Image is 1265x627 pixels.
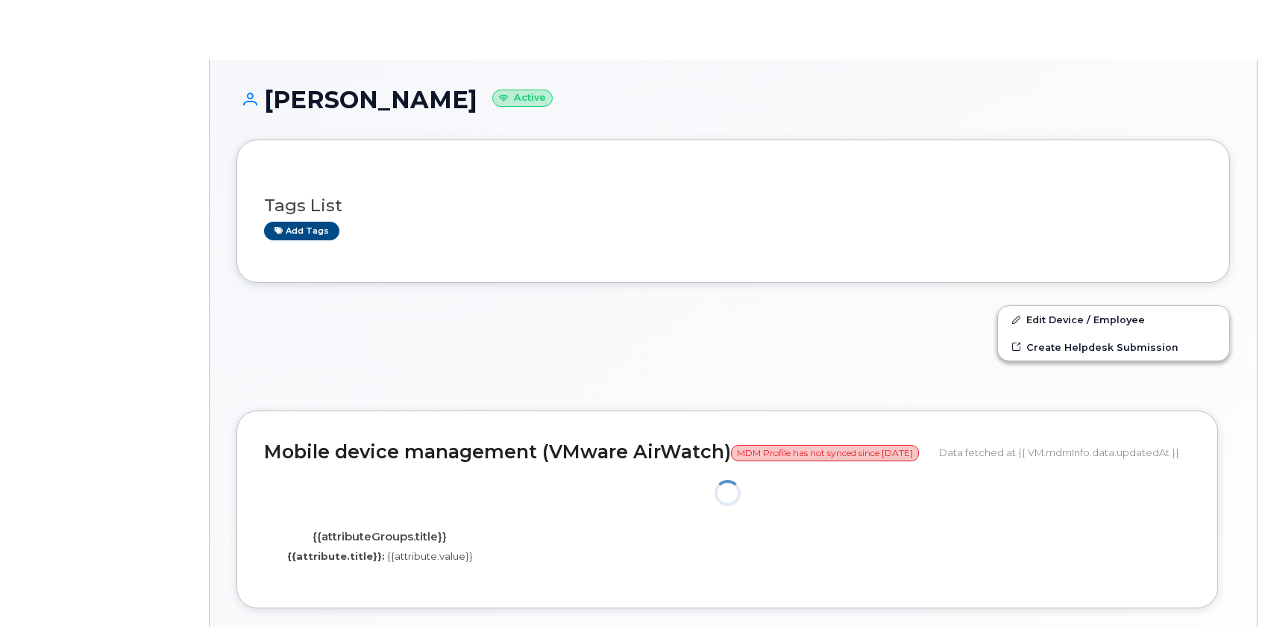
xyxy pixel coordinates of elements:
a: Create Helpdesk Submission [998,334,1229,361]
h3: Tags List [264,196,1202,215]
label: {{attribute.title}}: [287,549,385,564]
a: Edit Device / Employee [998,306,1229,333]
h4: {{attributeGroups.title}} [275,531,485,543]
span: {{attribute.value}} [387,550,473,562]
h1: [PERSON_NAME] [236,87,1230,113]
h2: Mobile device management (VMware AirWatch) [264,442,928,463]
div: Data fetched at {{ VM.mdmInfo.data.updatedAt }} [939,438,1190,467]
a: Add tags [264,222,339,240]
small: Active [492,90,553,107]
span: MDM Profile has not synced since [DATE] [731,445,919,461]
